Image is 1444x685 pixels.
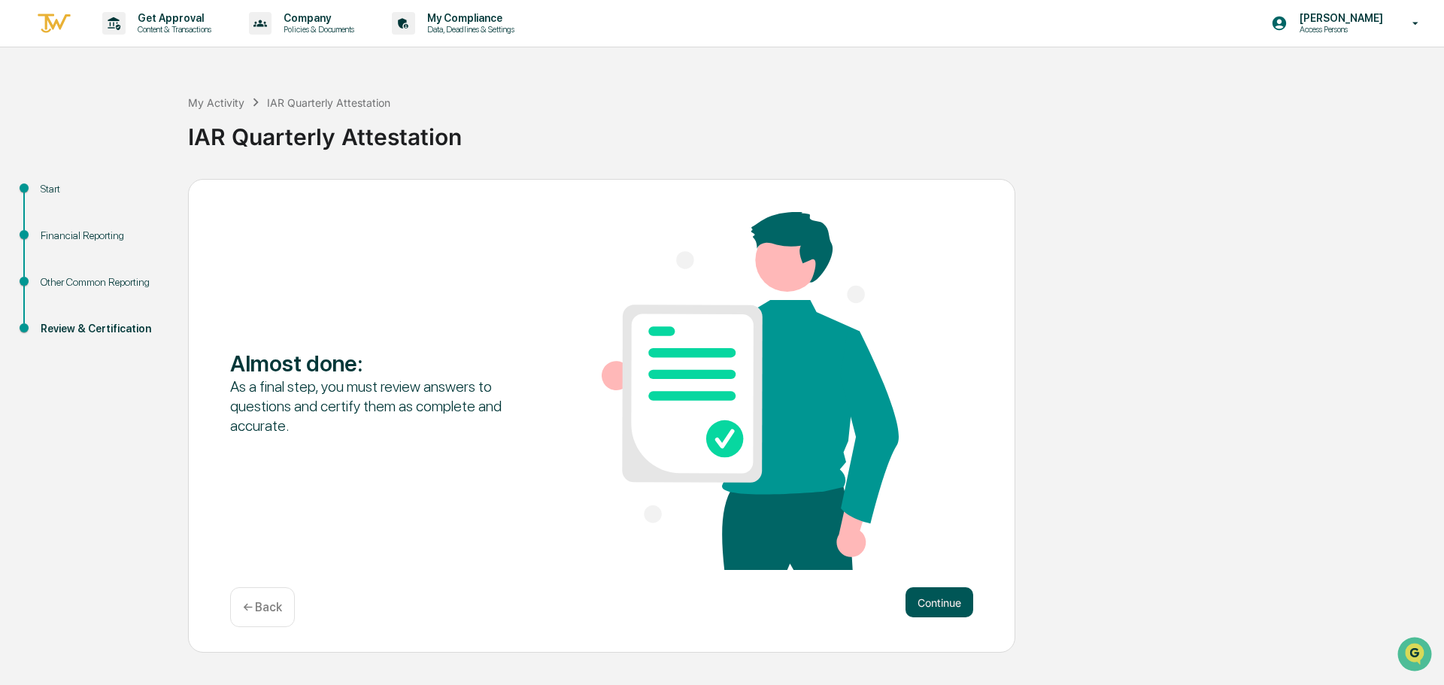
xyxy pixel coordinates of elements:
img: logo [36,11,72,36]
img: 1746055101610-c473b297-6a78-478c-a979-82029cc54cd1 [15,115,42,142]
div: Almost done : [230,350,527,377]
img: Almost done [602,212,899,570]
span: Preclearance [30,189,97,205]
div: 🖐️ [15,191,27,203]
p: [PERSON_NAME] [1288,12,1391,24]
div: Review & Certification [41,321,164,337]
p: How can we help? [15,32,274,56]
p: My Compliance [415,12,522,24]
div: 🔎 [15,220,27,232]
p: ← Back [243,600,282,614]
div: IAR Quarterly Attestation [267,96,390,109]
div: Financial Reporting [41,228,164,244]
p: Data, Deadlines & Settings [415,24,522,35]
a: Powered byPylon [106,254,182,266]
div: 🗄️ [109,191,121,203]
button: Continue [906,587,973,617]
span: Attestations [124,189,187,205]
button: Start new chat [256,120,274,138]
div: Start [41,181,164,197]
div: Other Common Reporting [41,274,164,290]
div: As a final step, you must review answers to questions and certify them as complete and accurate. [230,377,527,435]
a: 🗄️Attestations [103,183,193,211]
iframe: Open customer support [1396,635,1436,676]
p: Company [272,12,362,24]
span: Pylon [150,255,182,266]
div: We're available if you need us! [51,130,190,142]
p: Access Persons [1288,24,1391,35]
div: IAR Quarterly Attestation [188,111,1436,150]
p: Policies & Documents [272,24,362,35]
a: 🔎Data Lookup [9,212,101,239]
span: Data Lookup [30,218,95,233]
a: 🖐️Preclearance [9,183,103,211]
div: My Activity [188,96,244,109]
p: Get Approval [126,12,219,24]
div: Start new chat [51,115,247,130]
p: Content & Transactions [126,24,219,35]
